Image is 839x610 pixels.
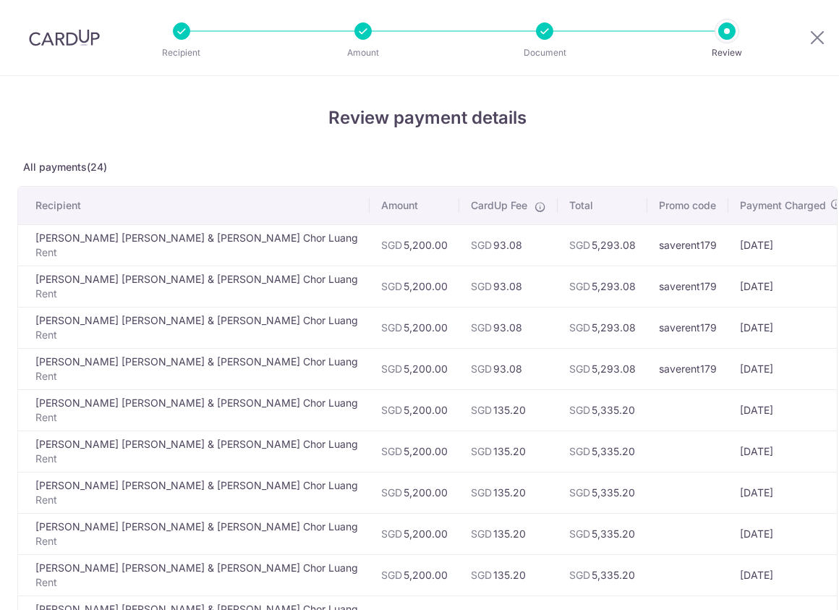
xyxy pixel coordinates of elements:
[471,321,492,334] span: SGD
[647,266,728,307] td: saverent179
[381,321,402,334] span: SGD
[569,404,590,416] span: SGD
[35,369,358,384] p: Rent
[18,187,370,224] th: Recipient
[647,348,728,389] td: saverent179
[370,389,459,431] td: 5,200.00
[569,445,590,457] span: SGD
[370,348,459,389] td: 5,200.00
[558,554,647,596] td: 5,335.20
[459,389,558,431] td: 135.20
[569,528,590,540] span: SGD
[558,348,647,389] td: 5,293.08
[471,569,492,581] span: SGD
[381,569,402,581] span: SGD
[35,410,358,425] p: Rent
[558,389,647,431] td: 5,335.20
[35,534,358,548] p: Rent
[569,321,590,334] span: SGD
[569,239,590,251] span: SGD
[35,245,358,260] p: Rent
[569,569,590,581] span: SGD
[569,280,590,292] span: SGD
[18,389,370,431] td: [PERSON_NAME] [PERSON_NAME] & [PERSON_NAME] Chor Luang
[459,224,558,266] td: 93.08
[740,198,826,213] span: Payment Charged
[471,528,492,540] span: SGD
[459,554,558,596] td: 135.20
[17,105,838,131] h4: Review payment details
[459,472,558,513] td: 135.20
[18,472,370,513] td: [PERSON_NAME] [PERSON_NAME] & [PERSON_NAME] Chor Luang
[647,224,728,266] td: saverent179
[35,452,358,466] p: Rent
[471,404,492,416] span: SGD
[35,328,358,342] p: Rent
[569,486,590,499] span: SGD
[35,287,358,301] p: Rent
[128,46,235,60] p: Recipient
[18,266,370,307] td: [PERSON_NAME] [PERSON_NAME] & [PERSON_NAME] Chor Luang
[29,29,100,46] img: CardUp
[471,280,492,292] span: SGD
[18,348,370,389] td: [PERSON_NAME] [PERSON_NAME] & [PERSON_NAME] Chor Luang
[471,239,492,251] span: SGD
[35,493,358,507] p: Rent
[471,486,492,499] span: SGD
[459,513,558,554] td: 135.20
[35,575,358,590] p: Rent
[18,224,370,266] td: [PERSON_NAME] [PERSON_NAME] & [PERSON_NAME] Chor Luang
[381,486,402,499] span: SGD
[370,307,459,348] td: 5,200.00
[381,239,402,251] span: SGD
[18,513,370,554] td: [PERSON_NAME] [PERSON_NAME] & [PERSON_NAME] Chor Luang
[370,554,459,596] td: 5,200.00
[569,363,590,375] span: SGD
[381,363,402,375] span: SGD
[370,472,459,513] td: 5,200.00
[558,472,647,513] td: 5,335.20
[17,160,838,174] p: All payments(24)
[18,554,370,596] td: [PERSON_NAME] [PERSON_NAME] & [PERSON_NAME] Chor Luang
[459,348,558,389] td: 93.08
[370,513,459,554] td: 5,200.00
[381,280,402,292] span: SGD
[673,46,780,60] p: Review
[370,431,459,472] td: 5,200.00
[558,224,647,266] td: 5,293.08
[558,431,647,472] td: 5,335.20
[471,198,527,213] span: CardUp Fee
[370,266,459,307] td: 5,200.00
[558,187,647,224] th: Total
[471,363,492,375] span: SGD
[471,445,492,457] span: SGD
[647,307,728,348] td: saverent179
[310,46,417,60] p: Amount
[647,187,728,224] th: Promo code
[381,528,402,540] span: SGD
[558,513,647,554] td: 5,335.20
[370,224,459,266] td: 5,200.00
[18,431,370,472] td: [PERSON_NAME] [PERSON_NAME] & [PERSON_NAME] Chor Luang
[459,431,558,472] td: 135.20
[370,187,459,224] th: Amount
[558,307,647,348] td: 5,293.08
[18,307,370,348] td: [PERSON_NAME] [PERSON_NAME] & [PERSON_NAME] Chor Luang
[459,307,558,348] td: 93.08
[558,266,647,307] td: 5,293.08
[459,266,558,307] td: 93.08
[381,404,402,416] span: SGD
[381,445,402,457] span: SGD
[491,46,598,60] p: Document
